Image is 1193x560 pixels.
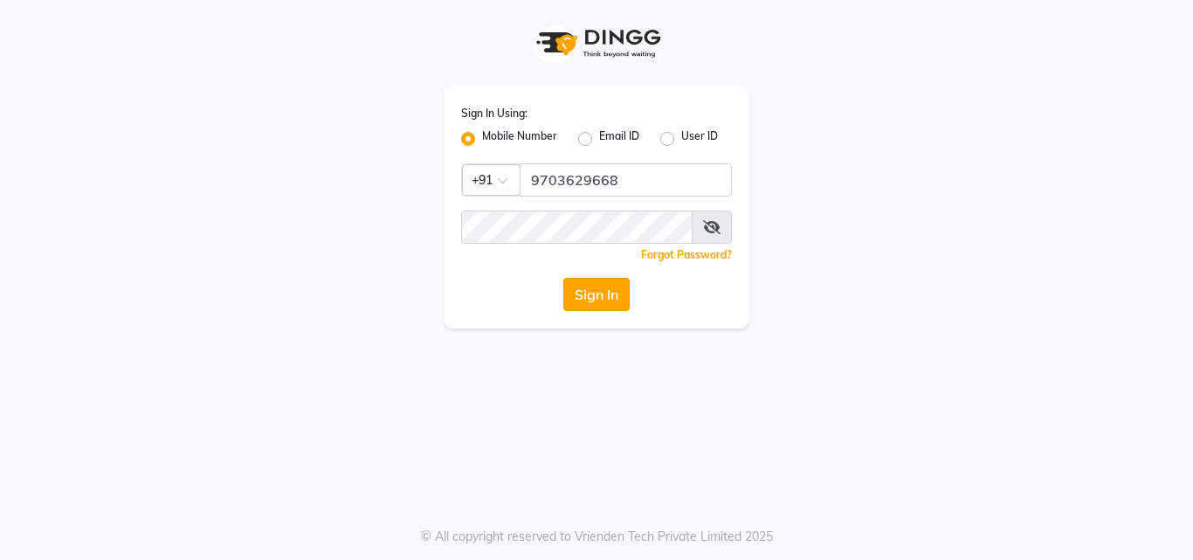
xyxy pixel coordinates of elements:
[599,128,639,149] label: Email ID
[461,106,528,121] label: Sign In Using:
[527,17,666,69] img: logo1.svg
[563,278,630,311] button: Sign In
[520,163,732,197] input: Username
[641,248,732,261] a: Forgot Password?
[461,211,693,244] input: Username
[681,128,718,149] label: User ID
[482,128,557,149] label: Mobile Number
